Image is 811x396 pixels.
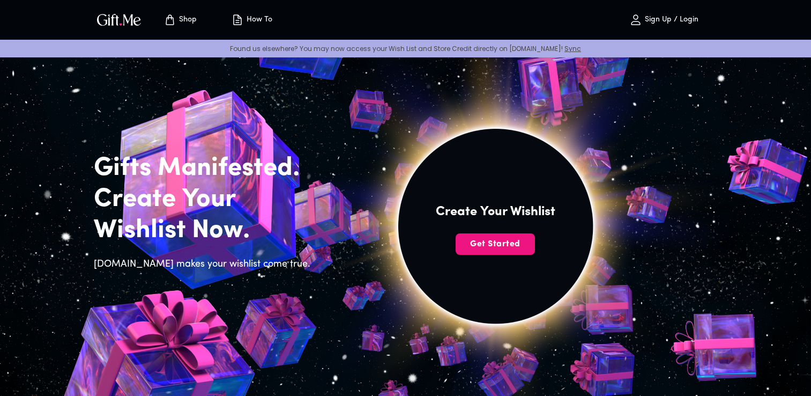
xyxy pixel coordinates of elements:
[9,44,802,53] p: Found us elsewhere? You may now access your Wish List and Store Credit directly on [DOMAIN_NAME]!
[436,203,555,221] h4: Create Your Wishlist
[151,3,210,37] button: Store page
[94,184,317,215] h2: Create Your
[176,16,197,25] p: Shop
[94,153,317,184] h2: Gifts Manifested.
[244,16,272,25] p: How To
[642,16,698,25] p: Sign Up / Login
[456,233,535,255] button: Get Started
[95,12,143,27] img: GiftMe Logo
[231,13,244,26] img: how-to.svg
[94,13,144,26] button: GiftMe Logo
[94,215,317,246] h2: Wishlist Now.
[94,257,317,272] h6: [DOMAIN_NAME] makes your wishlist come true.
[564,44,581,53] a: Sync
[222,3,281,37] button: How To
[611,3,718,37] button: Sign Up / Login
[456,238,535,250] span: Get Started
